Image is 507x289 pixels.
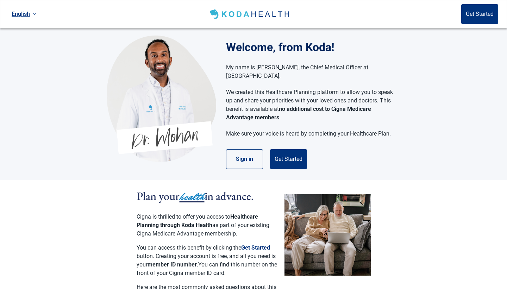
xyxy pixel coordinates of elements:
a: Current language: English [9,8,39,20]
p: Make sure your voice is heard by completing your Healthcare Plan. [226,130,393,138]
span: Cigna is thrilled to offer you access to [137,213,230,220]
span: health [180,189,205,205]
span: in advance. [205,189,254,203]
img: Koda Health [208,8,292,20]
span: Plan your [137,189,180,203]
button: Get Started [270,149,307,169]
p: We created this Healthcare Planning platform to allow you to speak up and share your priorities w... [226,88,393,122]
button: Get Started [461,4,498,24]
button: Sign in [226,149,263,169]
img: Koda Health [107,35,216,162]
strong: no additional cost to Cigna Medicare Advantage members [226,106,371,121]
img: Couple planning their healthcare together [284,194,371,276]
p: My name is [PERSON_NAME], the Chief Medical Officer at [GEOGRAPHIC_DATA]. [226,63,393,80]
strong: member ID number [148,261,197,268]
span: down [33,12,36,16]
button: Get Started [241,244,270,252]
p: You can access this benefit by clicking the button. Creating your account is free, and all you ne... [137,244,277,277]
h1: Welcome, from Koda! [226,39,400,56]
